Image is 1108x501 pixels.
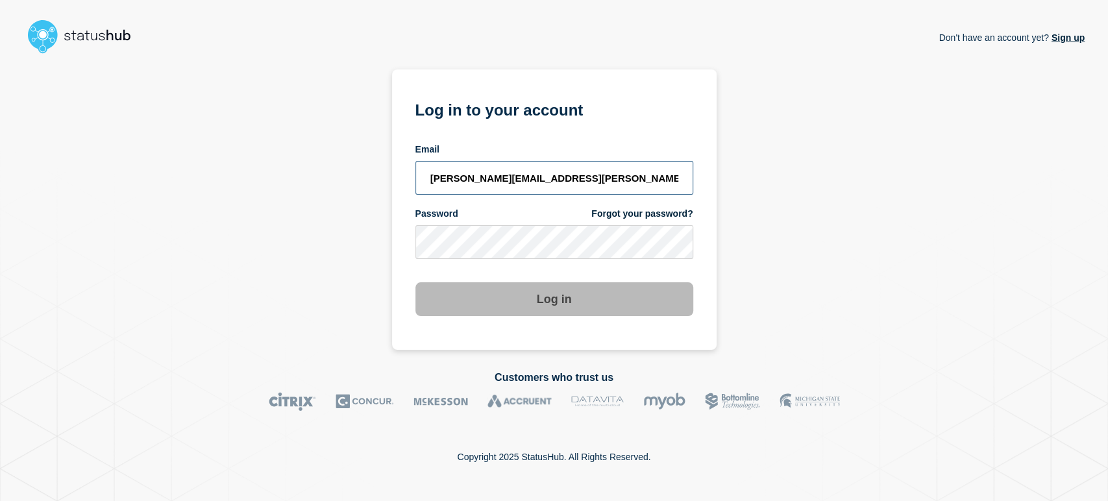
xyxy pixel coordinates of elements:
img: McKesson logo [413,392,468,411]
img: MSU logo [780,392,840,411]
span: Password [415,208,458,220]
h1: Log in to your account [415,97,693,121]
a: Sign up [1049,32,1085,43]
span: Email [415,143,439,156]
img: Citrix logo [269,392,316,411]
img: StatusHub logo [23,16,147,57]
button: Log in [415,282,693,316]
img: DataVita logo [571,392,624,411]
p: Don't have an account yet? [939,22,1085,53]
img: myob logo [643,392,685,411]
img: Bottomline logo [705,392,760,411]
a: Forgot your password? [591,208,693,220]
p: Copyright 2025 StatusHub. All Rights Reserved. [457,452,650,462]
input: email input [415,161,693,195]
input: password input [415,225,693,259]
h2: Customers who trust us [23,372,1085,384]
img: Concur logo [336,392,394,411]
img: Accruent logo [487,392,552,411]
